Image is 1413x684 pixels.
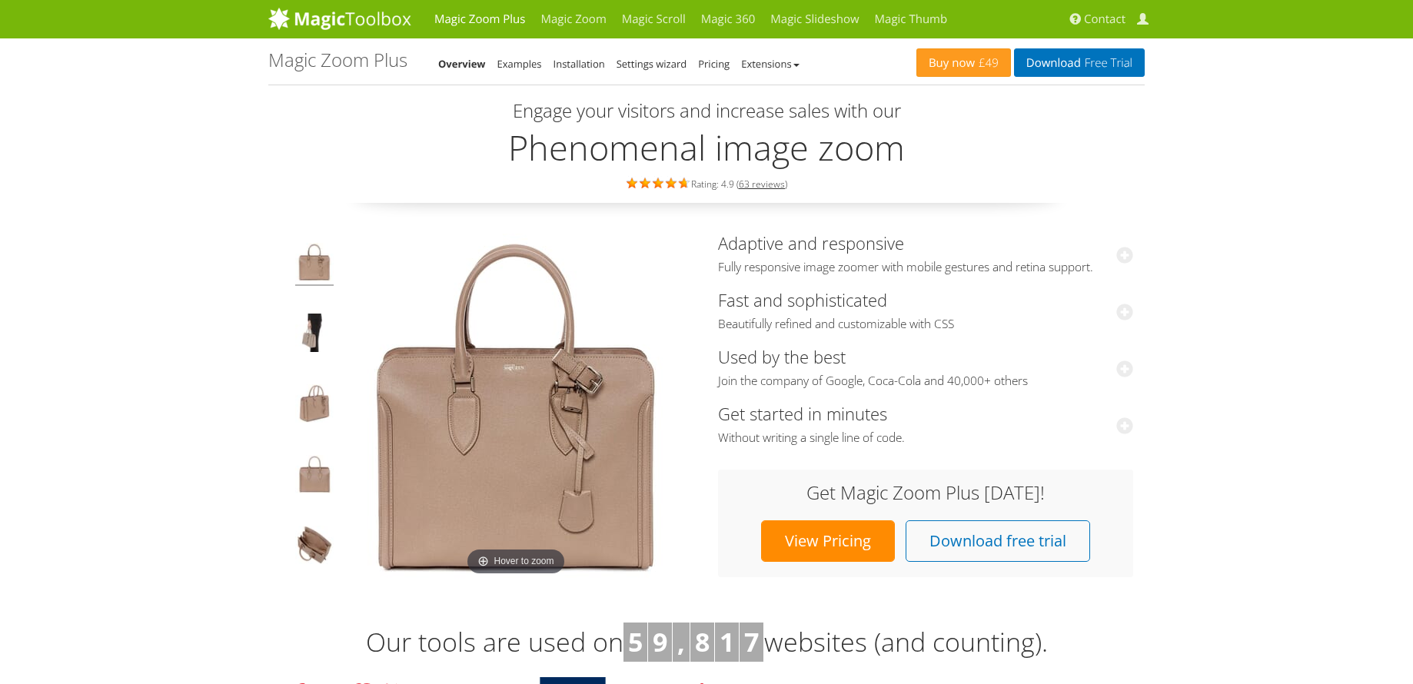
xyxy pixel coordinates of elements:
img: JavaScript zoom tool example [295,526,334,569]
img: Product image zoom example [295,243,334,286]
a: Magic Zoom Plus DemoHover to zoom [343,234,689,579]
a: Examples [497,57,542,71]
h3: Our tools are used on websites (and counting). [268,623,1145,662]
a: Extensions [741,57,799,71]
img: jQuery image zoom example [295,384,334,427]
b: 9 [653,624,667,659]
b: 5 [628,624,643,659]
a: 63 reviews [739,178,785,191]
span: Contact [1084,12,1125,27]
b: 7 [744,624,759,659]
h3: Engage your visitors and increase sales with our [272,101,1141,121]
b: 8 [695,624,710,659]
b: , [677,624,685,659]
b: 1 [720,624,734,659]
span: Join the company of Google, Coca-Cola and 40,000+ others [718,374,1133,389]
span: Fully responsive image zoomer with mobile gestures and retina support. [718,260,1133,275]
img: Hover image zoom example [295,455,334,498]
a: View Pricing [761,520,895,562]
a: Download free trial [906,520,1090,562]
a: Installation [554,57,605,71]
h2: Phenomenal image zoom [268,128,1145,167]
span: Without writing a single line of code. [718,430,1133,446]
div: Rating: 4.9 ( ) [268,174,1145,191]
span: £49 [975,57,999,69]
img: MagicToolbox.com - Image tools for your website [268,7,411,30]
a: Used by the bestJoin the company of Google, Coca-Cola and 40,000+ others [718,345,1133,389]
a: DownloadFree Trial [1014,48,1145,77]
a: Buy now£49 [916,48,1011,77]
a: Pricing [698,57,730,71]
a: Fast and sophisticatedBeautifully refined and customizable with CSS [718,288,1133,332]
span: Free Trial [1081,57,1132,69]
h3: Get Magic Zoom Plus [DATE]! [733,483,1118,503]
img: JavaScript image zoom example [295,314,334,357]
h1: Magic Zoom Plus [268,50,407,70]
a: Settings wizard [617,57,687,71]
a: Get started in minutesWithout writing a single line of code. [718,402,1133,446]
img: Magic Zoom Plus Demo [343,234,689,579]
a: Adaptive and responsiveFully responsive image zoomer with mobile gestures and retina support. [718,231,1133,275]
span: Beautifully refined and customizable with CSS [718,317,1133,332]
a: Overview [438,57,486,71]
